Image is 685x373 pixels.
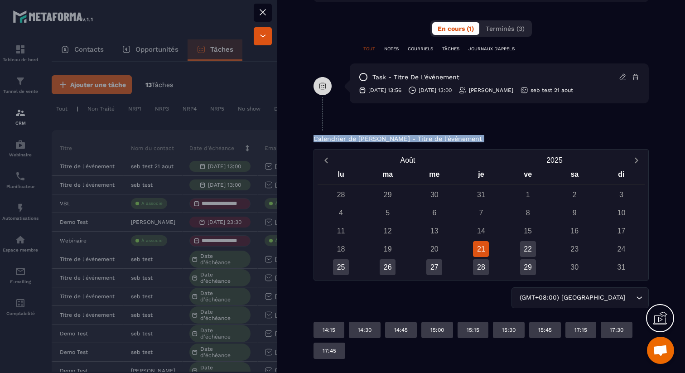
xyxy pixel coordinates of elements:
div: 30 [567,259,583,275]
p: COURRIELS [408,46,433,52]
div: ma [364,168,411,184]
div: 30 [426,187,442,203]
button: Open years overlay [481,152,628,168]
div: 25 [333,259,349,275]
p: TÂCHES [442,46,459,52]
div: 17 [613,223,629,239]
div: ve [505,168,551,184]
a: Ouvrir le chat [647,337,674,364]
div: 13 [426,223,442,239]
button: Next month [628,154,645,166]
div: 16 [567,223,583,239]
div: 12 [380,223,396,239]
p: seb test 21 aout [531,87,573,94]
div: 15 [520,223,536,239]
p: [DATE] 13:00 [419,87,452,94]
div: 14 [473,223,489,239]
p: NOTES [384,46,399,52]
p: 15:15 [467,326,479,334]
div: 5 [380,205,396,221]
div: 8 [520,205,536,221]
div: 11 [333,223,349,239]
button: Open months overlay [334,152,481,168]
p: TOUT [363,46,375,52]
div: 1 [520,187,536,203]
div: di [598,168,645,184]
div: 19 [380,241,396,257]
p: 15:30 [502,326,516,334]
div: 26 [380,259,396,275]
p: Calendrier de [PERSON_NAME] - Titre de l'événement [314,135,482,142]
p: 15:45 [538,326,552,334]
p: JOURNAUX D'APPELS [468,46,515,52]
div: 6 [426,205,442,221]
div: 24 [613,241,629,257]
p: [DATE] 13:56 [368,87,401,94]
div: 7 [473,205,489,221]
button: En cours (1) [432,22,479,35]
div: 28 [333,187,349,203]
div: 9 [567,205,583,221]
p: 17:15 [574,326,587,334]
div: 29 [520,259,536,275]
div: 31 [473,187,489,203]
span: (GMT+08:00) [GEOGRAPHIC_DATA] [517,293,627,303]
button: Previous month [318,154,334,166]
p: 15:00 [430,326,444,334]
p: 17:45 [323,347,336,354]
div: 27 [426,259,442,275]
span: En cours (1) [438,25,474,32]
p: 14:45 [394,326,408,334]
div: 10 [613,205,629,221]
div: sa [551,168,598,184]
div: 29 [380,187,396,203]
div: 3 [613,187,629,203]
div: 21 [473,241,489,257]
div: me [411,168,458,184]
p: 17:30 [610,326,623,334]
p: 14:15 [323,326,335,334]
div: 28 [473,259,489,275]
p: 14:30 [358,326,371,334]
p: task - Titre de l'événement [372,73,459,82]
div: lu [318,168,364,184]
span: Terminés (3) [486,25,525,32]
div: 31 [613,259,629,275]
div: 23 [567,241,583,257]
input: Search for option [627,293,634,303]
div: 2 [567,187,583,203]
div: Search for option [511,287,649,308]
button: Terminés (3) [480,22,530,35]
div: je [458,168,504,184]
div: 22 [520,241,536,257]
div: 20 [426,241,442,257]
div: 4 [333,205,349,221]
p: [PERSON_NAME] [469,87,513,94]
div: Calendar wrapper [318,168,645,275]
div: Calendar days [318,187,645,275]
div: 18 [333,241,349,257]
